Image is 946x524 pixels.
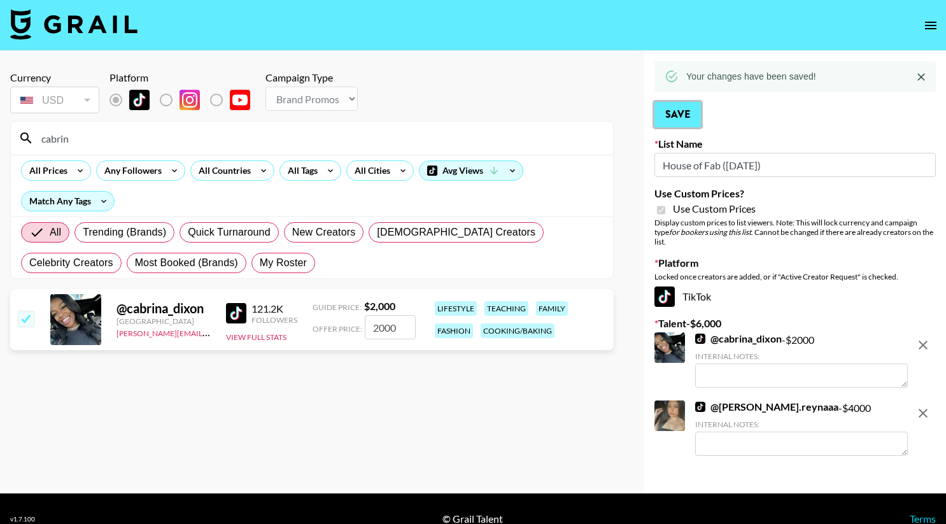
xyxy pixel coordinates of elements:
div: Match Any Tags [22,192,114,211]
div: All Countries [191,161,253,180]
span: Most Booked (Brands) [135,255,238,271]
div: Currency is locked to USD [10,84,99,116]
div: fashion [435,323,473,338]
img: YouTube [230,90,250,110]
div: Internal Notes: [695,420,908,429]
label: Talent - $ 6,000 [654,317,936,330]
img: TikTok [226,303,246,323]
a: @cabrina_dixon [695,332,782,345]
div: [GEOGRAPHIC_DATA] [116,316,211,326]
span: My Roster [260,255,307,271]
span: Trending (Brands) [83,225,166,240]
div: teaching [484,301,528,316]
img: Grail Talent [10,9,138,39]
input: Search by User Name [34,128,605,148]
div: lifestyle [435,301,477,316]
strong: $ 2,000 [364,300,395,312]
a: @[PERSON_NAME].reynaaa [695,400,838,413]
div: - $ 2000 [695,332,908,388]
div: Locked once creators are added, or if "Active Creator Request" is checked. [654,272,936,281]
em: for bookers using this list [669,227,751,237]
img: TikTok [654,287,675,307]
div: TikTok [654,287,936,307]
span: Celebrity Creators [29,255,113,271]
div: v 1.7.100 [10,515,35,523]
span: All [50,225,61,240]
div: All Tags [280,161,320,180]
div: All Prices [22,161,70,180]
button: open drawer [918,13,943,38]
div: Internal Notes: [695,351,908,361]
button: remove [910,332,936,358]
span: New Creators [292,225,356,240]
div: Followers [251,315,297,325]
div: Display custom prices to list viewers. Note: This will lock currency and campaign type . Cannot b... [654,218,936,246]
div: family [536,301,568,316]
img: TikTok [695,334,705,344]
button: View Full Stats [226,332,286,342]
button: Save [654,102,701,127]
div: All Cities [347,161,393,180]
label: Use Custom Prices? [654,187,936,200]
div: - $ 4000 [695,400,908,456]
div: List locked to TikTok. [109,87,260,113]
div: @ cabrina_dixon [116,301,211,316]
span: Guide Price: [313,302,362,312]
div: Avg Views [420,161,523,180]
label: Platform [654,257,936,269]
span: Use Custom Prices [673,202,756,215]
button: Close [912,67,931,87]
img: Instagram [180,90,200,110]
div: USD [13,89,97,111]
button: remove [910,400,936,426]
div: Platform [109,71,260,84]
input: 2,000 [365,315,416,339]
a: [PERSON_NAME][EMAIL_ADDRESS][PERSON_NAME][DOMAIN_NAME] [116,326,365,338]
img: TikTok [695,402,705,412]
label: List Name [654,138,936,150]
span: Quick Turnaround [188,225,271,240]
div: Any Followers [97,161,164,180]
div: cooking/baking [481,323,554,338]
img: TikTok [129,90,150,110]
span: Offer Price: [313,324,362,334]
div: Your changes have been saved! [686,65,816,88]
div: Currency [10,71,99,84]
div: 121.2K [251,302,297,315]
div: Campaign Type [265,71,358,84]
span: [DEMOGRAPHIC_DATA] Creators [377,225,535,240]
